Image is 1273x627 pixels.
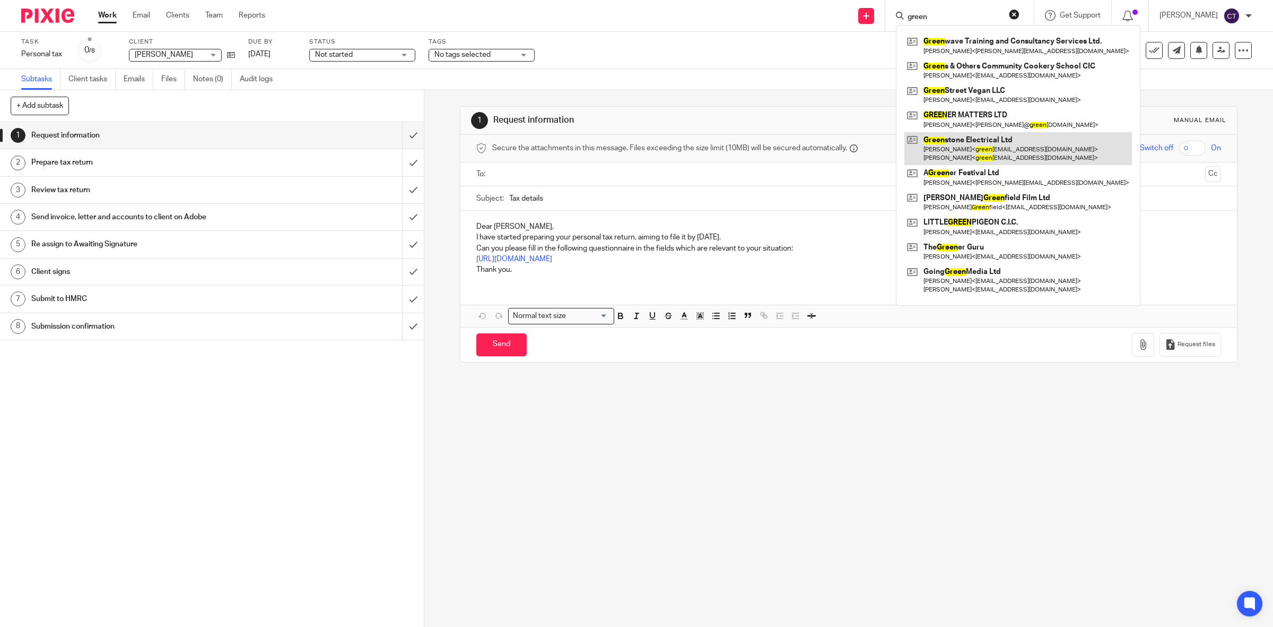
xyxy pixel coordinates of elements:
span: Not started [315,51,353,58]
label: Task [21,38,64,46]
a: Notes (0) [193,69,232,90]
button: + Add subtask [11,97,69,115]
p: Dear [PERSON_NAME], [476,221,1222,232]
label: Subject: [476,193,504,204]
div: 0 [84,44,95,56]
span: [PERSON_NAME] [135,51,193,58]
button: Cc [1205,166,1221,182]
small: /8 [89,48,95,54]
a: Client tasks [68,69,116,90]
label: Client [129,38,235,46]
h1: Request information [493,115,871,126]
h1: Client signs [31,264,272,280]
label: Status [309,38,415,46]
span: Switch off [1140,143,1173,153]
div: Personal tax [21,49,64,59]
a: [URL][DOMAIN_NAME] [476,255,552,263]
span: No tags selected [434,51,491,58]
div: 4 [11,210,25,225]
p: I have started preparing your personal tax return, aiming to file it by [DATE]. [476,232,1222,243]
div: 7 [11,291,25,306]
span: Secure the attachments in this message. Files exceeding the size limit (10MB) will be secured aut... [492,143,847,153]
a: Email [133,10,150,21]
span: [DATE] [248,50,271,58]
span: Normal text size [511,311,569,322]
p: Can you please fill in the following questionnaire in the fields which are relevant to your situa... [476,243,1222,254]
label: Tags [429,38,535,46]
a: Team [205,10,223,21]
button: Request files [1159,333,1221,357]
input: Search for option [570,311,608,322]
h1: Review tax return [31,182,272,198]
div: 8 [11,319,25,334]
div: 1 [11,128,25,143]
div: Manual email [1174,116,1226,125]
input: Send [476,333,527,356]
div: 2 [11,156,25,170]
h1: Request information [31,127,272,143]
a: Subtasks [21,69,60,90]
h1: Submit to HMRC [31,291,272,307]
span: Get Support [1060,12,1101,19]
div: 5 [11,237,25,252]
a: Files [161,69,185,90]
a: Emails [124,69,153,90]
span: Request files [1178,340,1215,349]
p: [PERSON_NAME] [1159,10,1218,21]
a: Audit logs [240,69,281,90]
label: To: [476,169,488,179]
a: Reports [239,10,265,21]
h1: Re assign to Awaiting Signature [31,236,272,252]
label: Due by [248,38,296,46]
span: On [1211,143,1221,153]
p: Thank you. [476,264,1222,275]
h1: Submission confirmation [31,319,272,334]
a: Work [98,10,117,21]
img: svg%3E [1223,7,1240,24]
input: Search [906,13,1002,22]
h1: Prepare tax return [31,154,272,170]
a: Clients [166,10,189,21]
div: 1 [471,112,488,129]
img: Pixie [21,8,74,23]
div: 3 [11,183,25,197]
div: 6 [11,264,25,279]
button: Clear [1009,9,1019,20]
div: Search for option [508,308,614,324]
h1: Send invoice, letter and accounts to client on Adobe [31,209,272,225]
